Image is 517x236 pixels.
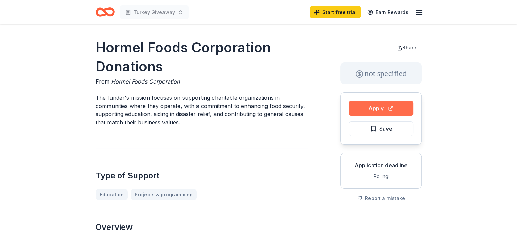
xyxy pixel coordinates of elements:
p: The funder's mission focuses on supporting charitable organizations in communities where they ope... [96,94,308,126]
button: Save [349,121,413,136]
div: From [96,77,308,86]
span: Save [379,124,392,133]
span: Hormel Foods Corporation [111,78,180,85]
div: not specified [340,62,422,84]
button: Share [392,41,422,54]
a: Start free trial [310,6,361,18]
button: Apply [349,101,413,116]
h1: Hormel Foods Corporation Donations [96,38,308,76]
a: Home [96,4,115,20]
h2: Overview [96,222,308,233]
button: Turkey Giveaway [120,5,189,19]
h2: Type of Support [96,170,308,181]
div: Application deadline [346,161,416,169]
a: Projects & programming [131,189,197,200]
span: Share [402,44,416,50]
a: Earn Rewards [363,6,412,18]
span: Turkey Giveaway [134,8,175,16]
button: Report a mistake [357,194,405,202]
div: Rolling [346,172,416,180]
a: Education [96,189,128,200]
